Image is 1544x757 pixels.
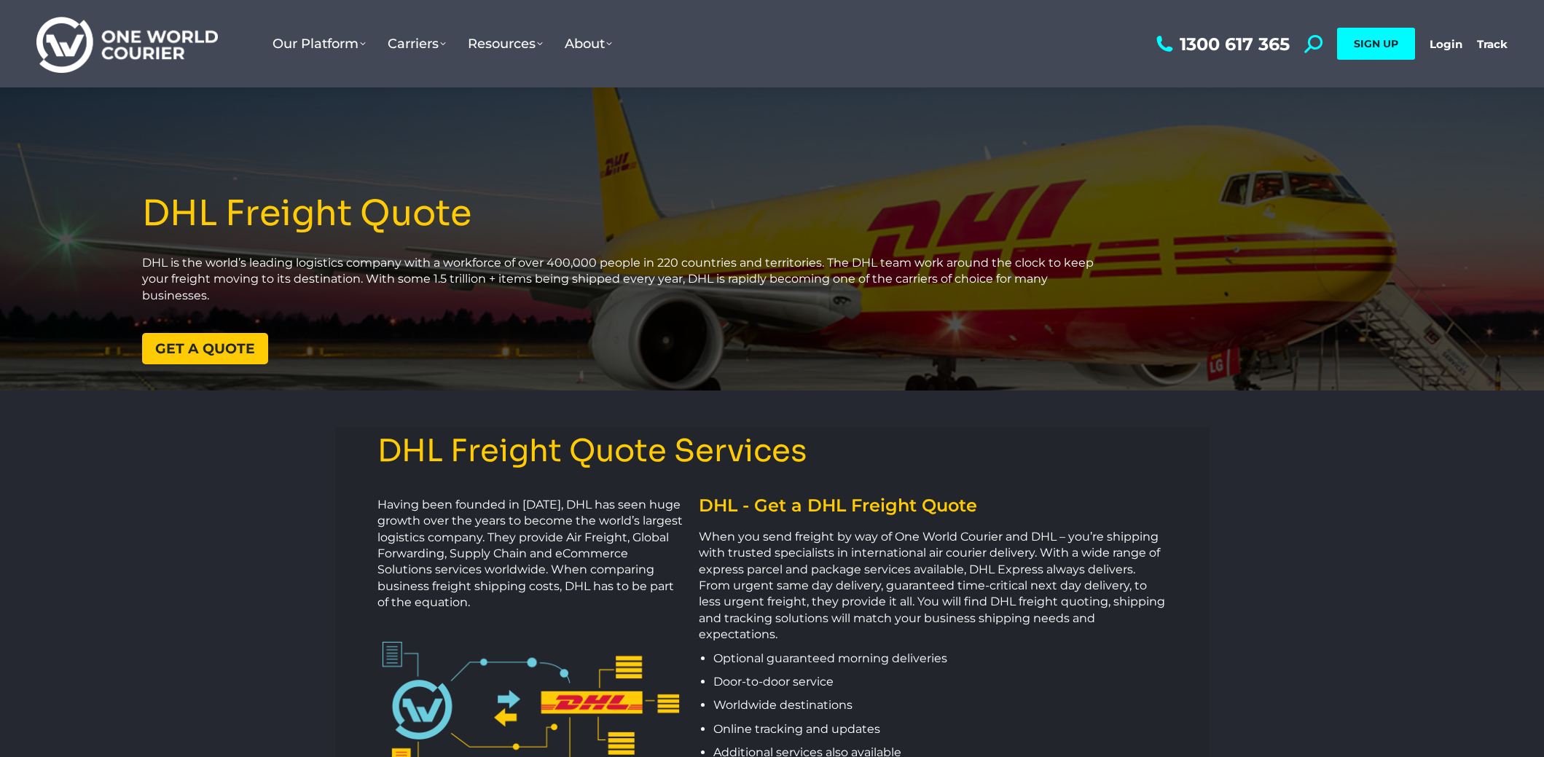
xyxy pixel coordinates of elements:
p: Door-to-door service [713,674,1166,690]
p: DHL is the world’s leading logistics company with a workforce of over 400,000 people in 220 count... [142,255,1107,304]
a: About [554,21,623,66]
p: Online tracking and updates [713,721,1166,737]
h1: DHL Freight Quote [142,195,1107,233]
span: Carriers [388,36,446,52]
a: SIGN UP [1337,28,1415,60]
span: About [565,36,612,52]
img: One World Courier [36,15,218,74]
a: Track [1477,37,1508,51]
p: Optional guaranteed morning deliveries [713,651,1166,667]
span: SIGN UP [1354,37,1398,50]
h2: DHL - Get a DHL Freight Quote [699,497,1166,514]
p: Worldwide destinations [713,697,1166,713]
a: Carriers [377,21,457,66]
h3: DHL Freight Quote Services [377,434,1167,468]
a: Resources [457,21,554,66]
p: When you send freight by way of One World Courier and DHL – you’re shipping with trusted speciali... [699,529,1166,643]
p: Having been founded in [DATE], DHL has seen huge growth over the years to become the world’s larg... [377,497,685,611]
a: Login [1430,37,1462,51]
a: Get a quote [142,333,268,364]
span: Get a quote [155,342,255,356]
span: Our Platform [273,36,366,52]
span: Resources [468,36,543,52]
a: Our Platform [262,21,377,66]
a: 1300 617 365 [1153,35,1290,53]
